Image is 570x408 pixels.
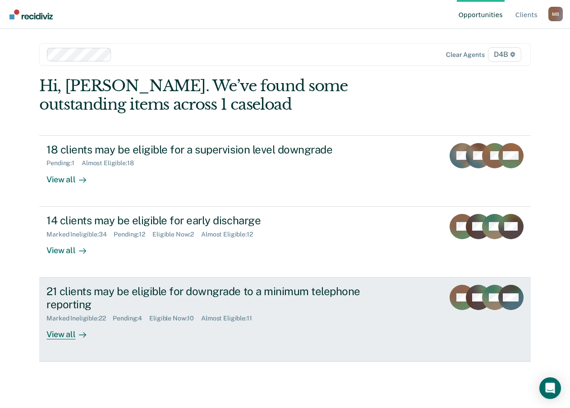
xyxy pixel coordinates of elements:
[46,159,82,167] div: Pending : 1
[539,377,561,399] div: Open Intercom Messenger
[114,231,152,238] div: Pending : 12
[201,315,259,322] div: Almost Eligible : 11
[39,278,531,362] a: 21 clients may be eligible for downgrade to a minimum telephone reportingMarked Ineligible:22Pend...
[149,315,201,322] div: Eligible Now : 10
[46,143,363,156] div: 18 clients may be eligible for a supervision level downgrade
[548,7,563,21] div: M B
[46,167,97,185] div: View all
[201,231,260,238] div: Almost Eligible : 12
[39,135,531,207] a: 18 clients may be eligible for a supervision level downgradePending:1Almost Eligible:18View all
[46,322,97,339] div: View all
[46,214,363,227] div: 14 clients may be eligible for early discharge
[152,231,201,238] div: Eligible Now : 2
[9,9,53,19] img: Recidiviz
[39,207,531,278] a: 14 clients may be eligible for early dischargeMarked Ineligible:34Pending:12Eligible Now:2Almost ...
[46,315,113,322] div: Marked Ineligible : 22
[39,77,432,114] div: Hi, [PERSON_NAME]. We’ve found some outstanding items across 1 caseload
[113,315,149,322] div: Pending : 4
[46,238,97,255] div: View all
[46,285,363,311] div: 21 clients may be eligible for downgrade to a minimum telephone reporting
[82,159,141,167] div: Almost Eligible : 18
[488,47,521,62] span: D4B
[446,51,484,59] div: Clear agents
[46,231,114,238] div: Marked Ineligible : 34
[548,7,563,21] button: Profile dropdown button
